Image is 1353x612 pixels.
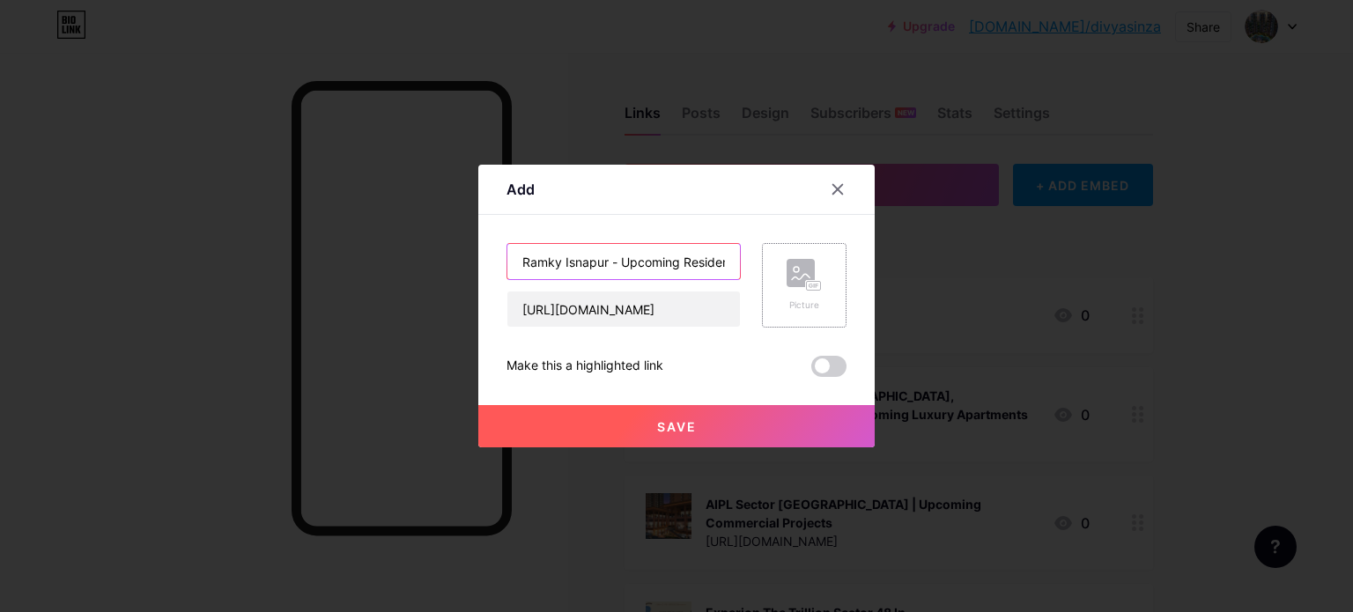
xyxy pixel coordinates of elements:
[657,419,697,434] span: Save
[478,405,875,447] button: Save
[507,244,740,279] input: Title
[787,299,822,312] div: Picture
[507,291,740,327] input: URL
[506,179,535,200] div: Add
[506,356,663,377] div: Make this a highlighted link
